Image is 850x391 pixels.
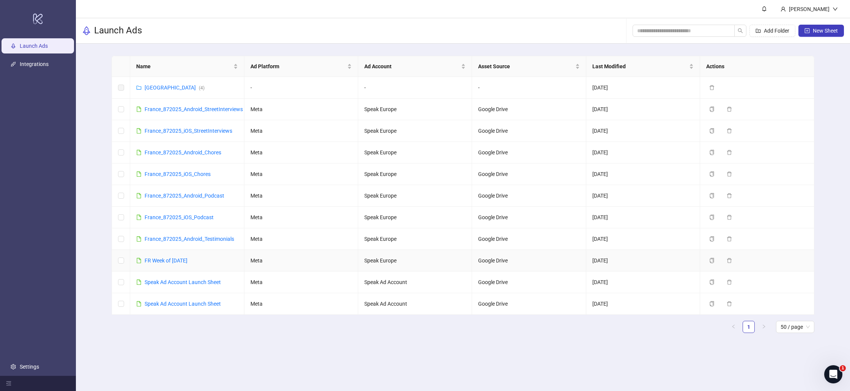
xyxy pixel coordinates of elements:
[244,293,358,315] td: Meta
[709,85,715,90] span: delete
[145,193,224,199] a: France_872025_Android_Podcast
[145,128,232,134] a: France_872025_iOS_StreetInterviews
[727,280,732,285] span: delete
[727,321,740,333] li: Previous Page
[136,128,142,133] span: file
[472,77,586,99] td: -
[586,56,700,77] th: Last Modified
[145,258,187,264] a: FR Week of [DATE]
[592,62,688,71] span: Last Modified
[145,236,234,242] a: France_872025_Android_Testimonials
[586,120,700,142] td: [DATE]
[586,272,700,293] td: [DATE]
[244,56,358,77] th: Ad Platform
[136,171,142,177] span: file
[756,28,761,33] span: folder-add
[358,77,472,99] td: -
[786,5,833,13] div: [PERSON_NAME]
[727,258,732,263] span: delete
[358,272,472,293] td: Speak Ad Account
[727,107,732,112] span: delete
[727,171,732,177] span: delete
[358,228,472,250] td: Speak Europe
[709,128,715,133] span: copy
[358,142,472,163] td: Speak Europe
[136,85,142,90] span: folder
[244,99,358,120] td: Meta
[250,62,346,71] span: Ad Platform
[244,120,358,142] td: Meta
[472,120,586,142] td: Google Drive
[586,99,700,120] td: [DATE]
[709,301,715,306] span: copy
[762,324,766,329] span: right
[840,365,846,371] span: 1
[244,250,358,272] td: Meta
[709,236,715,242] span: copy
[145,149,221,155] a: France_872025_Android_Chores
[743,321,754,333] a: 1
[764,28,789,34] span: Add Folder
[472,99,586,120] td: Google Drive
[20,364,39,370] a: Settings
[727,128,732,133] span: delete
[472,56,586,77] th: Asset Source
[136,215,142,220] span: file
[804,28,810,33] span: plus-square
[244,77,358,99] td: -
[781,6,786,12] span: user
[244,207,358,228] td: Meta
[700,56,814,77] th: Actions
[244,272,358,293] td: Meta
[731,324,736,329] span: left
[136,280,142,285] span: file
[727,193,732,198] span: delete
[364,62,460,71] span: Ad Account
[709,107,715,112] span: copy
[798,25,844,37] button: New Sheet
[813,28,838,34] span: New Sheet
[472,272,586,293] td: Google Drive
[244,228,358,250] td: Meta
[586,250,700,272] td: [DATE]
[145,85,205,91] a: [GEOGRAPHIC_DATA](4)
[709,215,715,220] span: copy
[781,321,810,333] span: 50 / page
[145,214,214,220] a: France_872025_iOS_Podcast
[762,6,767,11] span: bell
[586,207,700,228] td: [DATE]
[709,280,715,285] span: copy
[136,150,142,155] span: file
[94,25,142,37] h3: Launch Ads
[472,250,586,272] td: Google Drive
[199,85,205,91] span: ( 4 )
[472,228,586,250] td: Google Drive
[244,185,358,207] td: Meta
[586,293,700,315] td: [DATE]
[472,293,586,315] td: Google Drive
[20,43,48,49] a: Launch Ads
[586,142,700,163] td: [DATE]
[738,28,743,33] span: search
[478,62,573,71] span: Asset Source
[358,207,472,228] td: Speak Europe
[358,250,472,272] td: Speak Europe
[136,301,142,306] span: file
[727,301,732,306] span: delete
[358,99,472,120] td: Speak Europe
[727,236,732,242] span: delete
[586,163,700,185] td: [DATE]
[145,301,221,307] a: Speak Ad Account Launch Sheet
[358,56,472,77] th: Ad Account
[758,321,770,333] li: Next Page
[472,142,586,163] td: Google Drive
[145,106,243,112] a: France_872025_Android_StreetInterviews
[709,171,715,177] span: copy
[136,258,142,263] span: file
[776,321,814,333] div: Page Size
[136,193,142,198] span: file
[358,120,472,142] td: Speak Europe
[136,236,142,242] span: file
[758,321,770,333] button: right
[358,163,472,185] td: Speak Europe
